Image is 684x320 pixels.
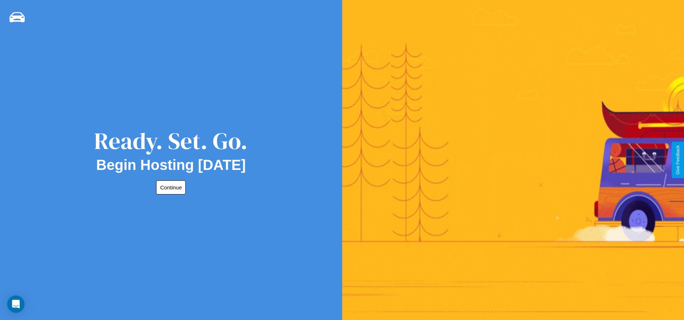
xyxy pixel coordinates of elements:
[7,295,25,313] div: Open Intercom Messenger
[94,125,248,157] div: Ready. Set. Go.
[96,157,246,173] h2: Begin Hosting [DATE]
[156,180,186,194] button: Continue
[675,145,680,175] div: Give Feedback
